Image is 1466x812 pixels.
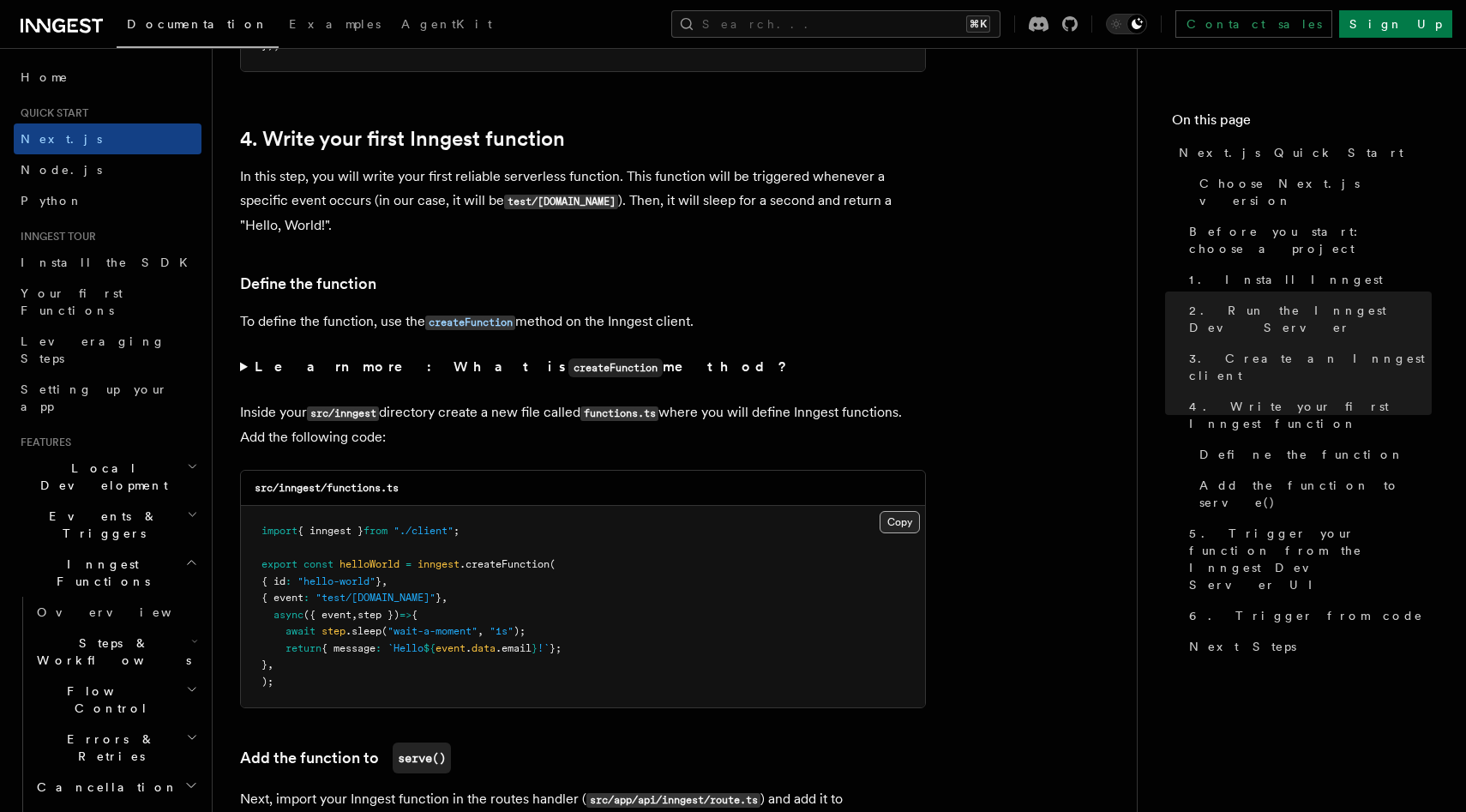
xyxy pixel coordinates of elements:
[442,592,448,604] span: ,
[550,558,556,570] span: (
[496,642,532,654] span: .email
[454,525,460,537] span: ;
[586,793,760,808] code: src/app/api/inngest/route.ts
[261,558,297,570] span: export
[363,525,388,537] span: from
[30,779,178,796] span: Cancellation
[1199,175,1432,209] span: Choose Next.js version
[1189,271,1383,288] span: 1. Install Inngest
[671,10,1000,38] button: Search...⌘K
[376,575,382,587] span: }
[14,436,71,449] span: Features
[14,549,201,597] button: Inngest Functions
[21,382,168,413] span: Setting up your app
[478,625,484,637] span: ,
[1182,216,1432,264] a: Before you start: choose a project
[472,642,496,654] span: data
[580,406,658,421] code: functions.ts
[30,628,201,676] button: Steps & Workflows
[30,683,186,717] span: Flow Control
[394,525,454,537] span: "./client"
[1193,168,1432,216] a: Choose Next.js version
[30,724,201,772] button: Errors & Retries
[351,609,357,621] span: ,
[255,358,790,375] strong: Learn more: What is method?
[21,286,123,317] span: Your first Functions
[14,453,201,501] button: Local Development
[345,625,382,637] span: .sleep
[1182,518,1432,600] a: 5. Trigger your function from the Inngest Dev Server UI
[261,592,303,604] span: { event
[425,316,515,330] code: createFunction
[14,123,201,154] a: Next.js
[21,163,102,177] span: Node.js
[255,482,399,494] code: src/inngest/functions.ts
[391,5,502,46] a: AgentKit
[1106,14,1147,34] button: Toggle dark mode
[339,558,400,570] span: helloWorld
[1189,525,1432,593] span: 5. Trigger your function from the Inngest Dev Server UI
[21,334,165,365] span: Leveraging Steps
[315,592,436,604] span: "test/[DOMAIN_NAME]"
[1189,398,1432,432] span: 4. Write your first Inngest function
[240,355,926,380] summary: Learn more: What iscreateFunctionmethod?
[1189,302,1432,336] span: 2. Run the Inngest Dev Server
[127,17,268,31] span: Documentation
[240,743,451,773] a: Add the function toserve()
[1179,144,1403,161] span: Next.js Quick Start
[1182,600,1432,631] a: 6. Trigger from code
[1189,223,1432,257] span: Before you start: choose a project
[1189,350,1432,384] span: 3. Create an Inngest client
[357,609,400,621] span: step })
[550,642,562,654] span: };
[1182,631,1432,662] a: Next Steps
[14,247,201,278] a: Install the SDK
[1182,264,1432,295] a: 1. Install Inngest
[436,592,442,604] span: }
[303,609,351,621] span: ({ event
[240,310,926,334] p: To define the function, use the method on the Inngest client.
[1175,10,1332,38] a: Contact sales
[21,256,198,269] span: Install the SDK
[1189,607,1423,624] span: 6. Trigger from code
[406,558,412,570] span: =
[880,511,920,533] button: Copy
[1182,391,1432,439] a: 4. Write your first Inngest function
[261,39,279,51] span: });
[532,642,538,654] span: }
[1339,10,1452,38] a: Sign Up
[14,62,201,93] a: Home
[240,165,926,238] p: In this step, you will write your first reliable serverless function. This function will be trigg...
[279,5,391,46] a: Examples
[21,69,69,86] span: Home
[14,460,187,494] span: Local Development
[1172,137,1432,168] a: Next.js Quick Start
[240,272,376,296] a: Define the function
[393,743,451,773] code: serve()
[261,525,297,537] span: import
[436,642,466,654] span: event
[261,575,285,587] span: { id
[14,185,201,216] a: Python
[1189,638,1296,655] span: Next Steps
[412,609,418,621] span: {
[14,106,88,120] span: Quick start
[14,154,201,185] a: Node.js
[285,625,315,637] span: await
[30,597,201,628] a: Overview
[490,625,514,637] span: "1s"
[568,358,663,377] code: createFunction
[376,642,382,654] span: :
[30,676,201,724] button: Flow Control
[321,625,345,637] span: step
[382,625,388,637] span: (
[424,642,436,654] span: ${
[30,635,191,669] span: Steps & Workflows
[289,17,381,31] span: Examples
[1193,470,1432,518] a: Add the function to serve()
[1182,295,1432,343] a: 2. Run the Inngest Dev Server
[1199,446,1404,463] span: Define the function
[14,501,201,549] button: Events & Triggers
[1193,439,1432,470] a: Define the function
[307,406,379,421] code: src/inngest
